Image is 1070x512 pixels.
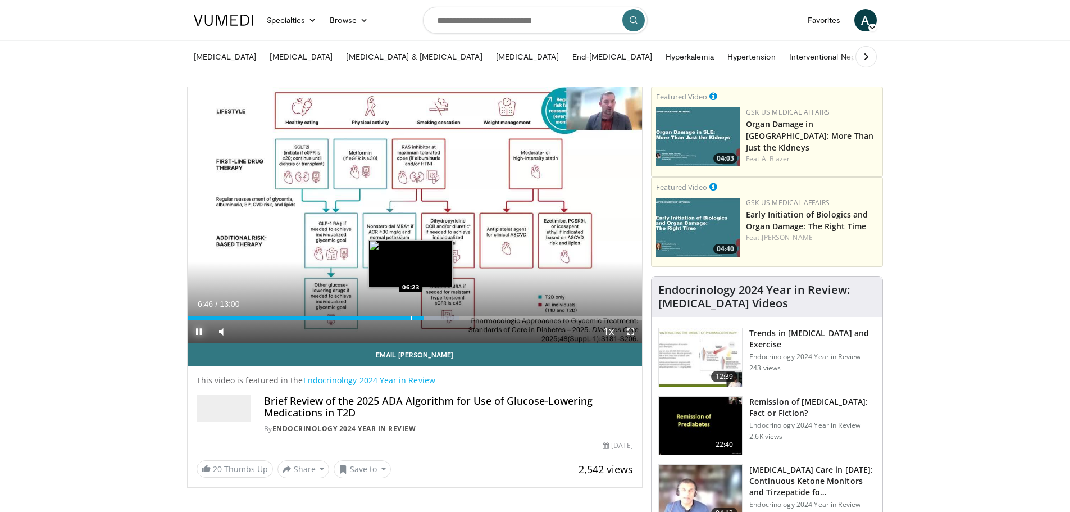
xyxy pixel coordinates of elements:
[656,107,740,166] img: e91ec583-8f54-4b52-99b4-be941cf021de.png.150x105_q85_crop-smart_upscale.jpg
[746,119,873,153] a: Organ Damage in [GEOGRAPHIC_DATA]: More Than Just the Kidneys
[216,300,218,309] span: /
[198,300,213,309] span: 6:46
[272,424,416,433] a: Endocrinology 2024 Year in Review
[749,421,876,430] p: Endocrinology 2024 Year in Review
[323,9,375,31] a: Browse
[260,9,324,31] a: Specialties
[659,46,721,68] a: Hyperkalemia
[749,464,876,498] h3: [MEDICAL_DATA] Care in [DATE]: Continuous Ketone Monitors and Tirzepatide fo…
[658,396,876,456] a: 22:40 Remission of [MEDICAL_DATA]: Fact or Fiction? Endocrinology 2024 Year in Review 2.6K views
[339,46,489,68] a: [MEDICAL_DATA] & [MEDICAL_DATA]
[659,328,742,387] img: 246990b5-c4c2-40f8-8a45-5ba11c19498c.150x105_q85_crop-smart_upscale.jpg
[197,460,273,478] a: 20 Thumbs Up
[656,198,740,257] img: b4d418dc-94e0-46e0-a7ce-92c3a6187fbe.png.150x105_q85_crop-smart_upscale.jpg
[656,92,707,102] small: Featured Video
[749,328,876,350] h3: Trends in [MEDICAL_DATA] and Exercise
[197,395,251,422] img: Endocrinology 2024 Year in Review
[746,233,878,243] div: Feat.
[782,46,889,68] a: Interventional Nephrology
[264,395,634,419] h4: Brief Review of the 2025 ADA Algorithm for Use of Glucose-Lowering Medications in T2D
[656,107,740,166] a: 04:03
[721,46,782,68] a: Hypertension
[213,464,222,474] span: 20
[746,107,830,117] a: GSK US Medical Affairs
[210,320,233,343] button: Mute
[658,328,876,387] a: 12:39 Trends in [MEDICAL_DATA] and Exercise Endocrinology 2024 Year in Review 243 views
[656,182,707,192] small: Featured Video
[194,15,253,26] img: VuMedi Logo
[762,233,815,242] a: [PERSON_NAME]
[188,343,643,366] a: Email [PERSON_NAME]
[489,46,566,68] a: [MEDICAL_DATA]
[749,432,782,441] p: 2.6K views
[187,46,263,68] a: [MEDICAL_DATA]
[303,375,435,386] a: Endocrinology 2024 Year in Review
[746,209,868,232] a: Early Initiation of Biologics and Organ Damage: The Right Time
[263,46,339,68] a: [MEDICAL_DATA]
[711,371,738,382] span: 12:39
[566,46,659,68] a: End-[MEDICAL_DATA]
[188,316,643,320] div: Progress Bar
[423,7,648,34] input: Search topics, interventions
[713,244,737,254] span: 04:40
[749,352,876,361] p: Endocrinology 2024 Year in Review
[749,396,876,419] h3: Remission of [MEDICAL_DATA]: Fact or Fiction?
[711,439,738,450] span: 22:40
[368,240,453,287] img: image.jpeg
[597,320,620,343] button: Playback Rate
[220,300,239,309] span: 13:00
[713,153,737,164] span: 04:03
[749,500,876,509] p: Endocrinology 2024 Year in Review
[658,283,876,310] h4: Endocrinology 2024 Year in Review: [MEDICAL_DATA] Videos
[188,87,643,343] video-js: Video Player
[659,397,742,455] img: 0da7d77d-a817-4bd9-a286-2915ecf1e40a.150x105_q85_crop-smart_upscale.jpg
[334,460,391,478] button: Save to
[746,198,830,207] a: GSK US Medical Affairs
[854,9,877,31] a: A
[762,154,790,164] a: A. Blazer
[579,463,633,476] span: 2,542 views
[749,364,781,373] p: 243 views
[188,320,210,343] button: Pause
[801,9,848,31] a: Favorites
[603,441,633,451] div: [DATE]
[656,198,740,257] a: 04:40
[277,460,330,478] button: Share
[197,375,634,386] p: This video is featured in the
[620,320,642,343] button: Fullscreen
[264,424,634,434] div: By
[746,154,878,164] div: Feat.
